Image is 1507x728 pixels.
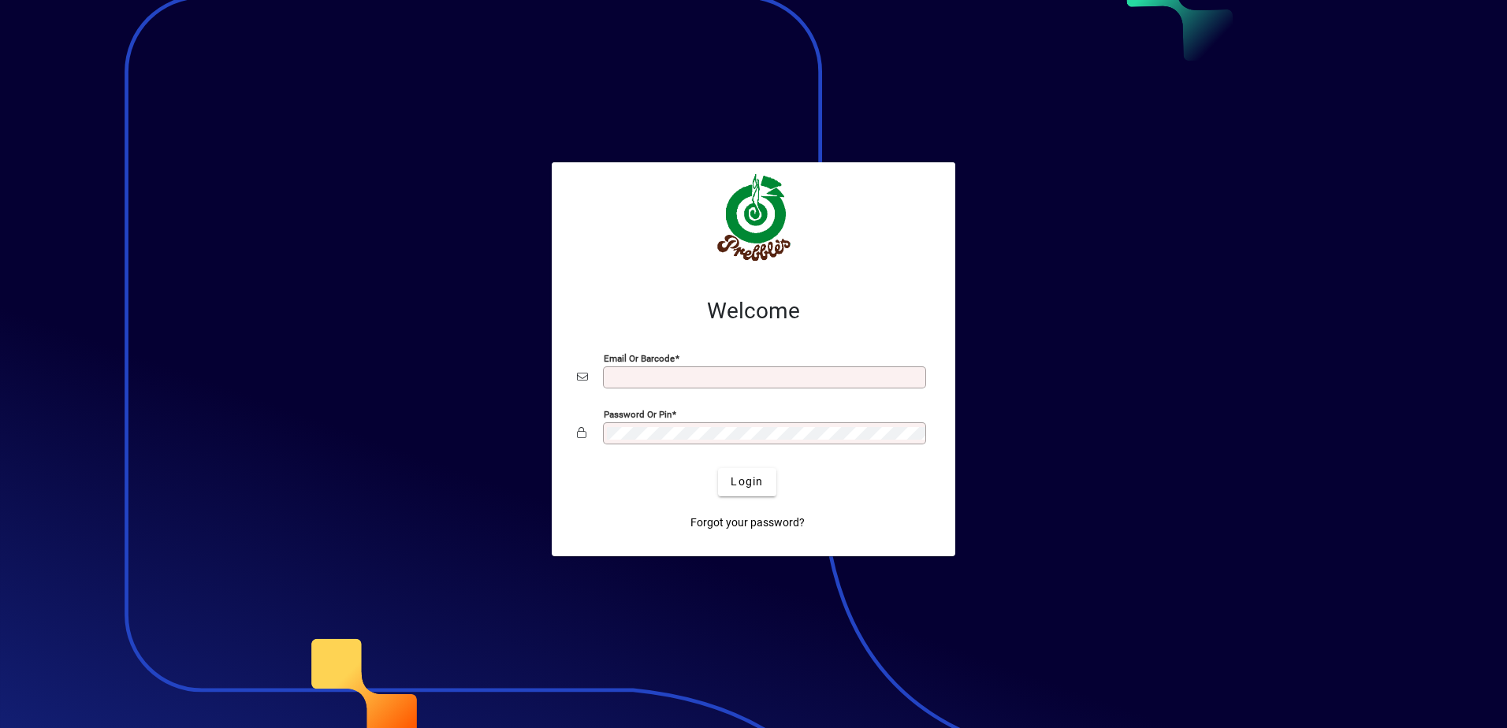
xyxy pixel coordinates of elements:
a: Forgot your password? [684,509,811,537]
button: Login [718,468,776,496]
span: Login [731,474,763,490]
mat-label: Email or Barcode [604,352,675,363]
span: Forgot your password? [690,514,805,531]
mat-label: Password or Pin [604,408,672,419]
h2: Welcome [577,298,930,325]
